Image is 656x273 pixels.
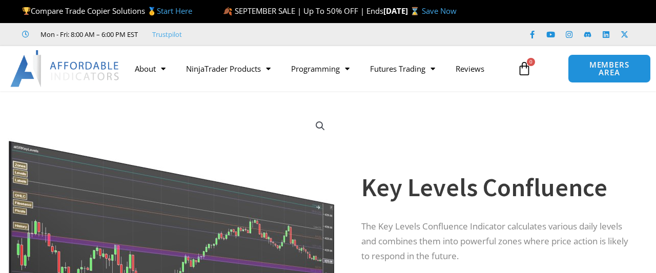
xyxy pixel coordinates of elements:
[125,57,511,80] nav: Menu
[152,28,182,40] a: Trustpilot
[445,57,495,80] a: Reviews
[422,6,457,16] a: Save Now
[360,57,445,80] a: Futures Trading
[383,6,422,16] strong: [DATE] ⌛
[502,54,547,83] a: 0
[125,57,176,80] a: About
[361,219,630,264] p: The Key Levels Confluence Indicator calculates various daily levels and combines them into powerf...
[311,117,330,135] a: View full-screen image gallery
[223,6,383,16] span: 🍂 SEPTEMBER SALE | Up To 50% OFF | Ends
[22,6,192,16] span: Compare Trade Copier Solutions 🥇
[568,54,651,83] a: MEMBERS AREA
[579,61,640,76] span: MEMBERS AREA
[157,6,192,16] a: Start Here
[23,7,30,15] img: 🏆
[527,58,535,66] span: 0
[38,28,138,40] span: Mon - Fri: 8:00 AM – 6:00 PM EST
[176,57,281,80] a: NinjaTrader Products
[361,170,630,205] h1: Key Levels Confluence
[10,50,120,87] img: LogoAI | Affordable Indicators – NinjaTrader
[281,57,360,80] a: Programming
